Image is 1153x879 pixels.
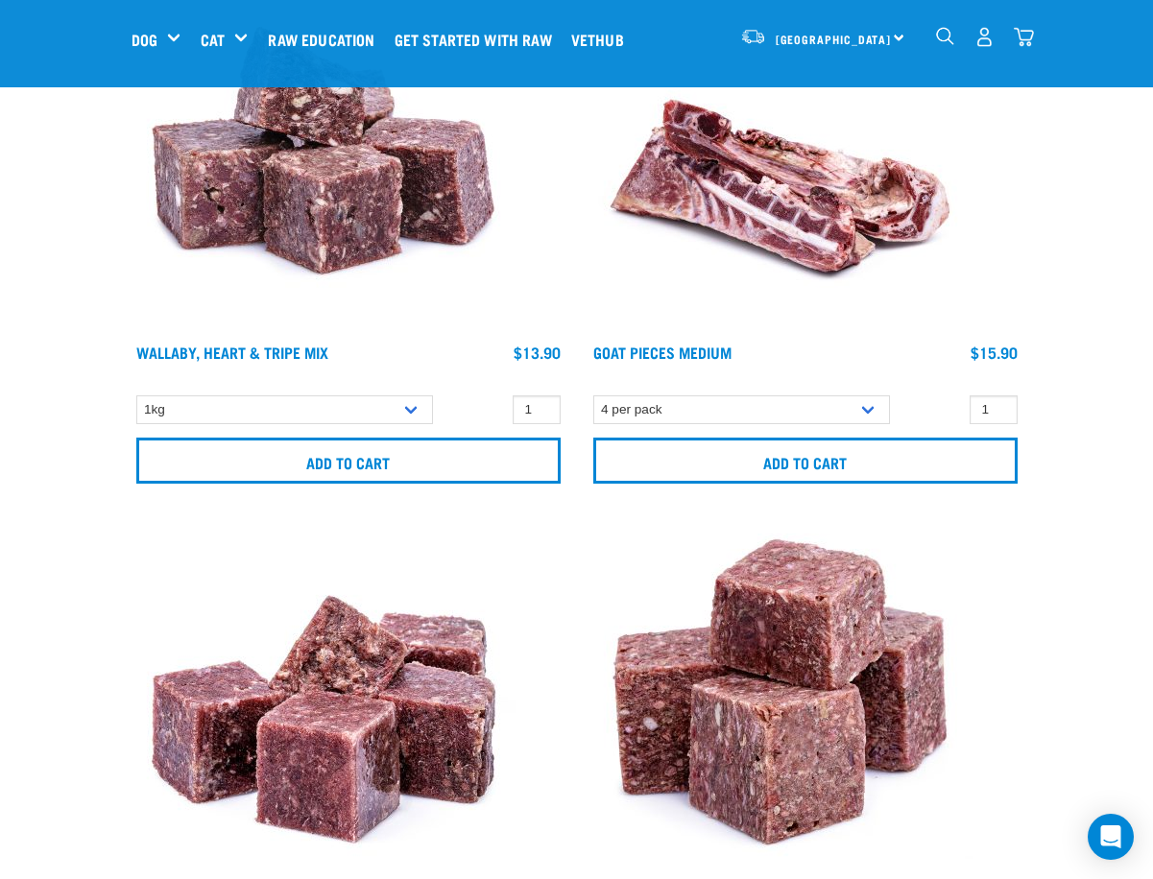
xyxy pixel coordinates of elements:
div: $15.90 [971,344,1018,361]
span: [GEOGRAPHIC_DATA] [776,36,892,42]
img: user.png [974,27,995,47]
a: Raw Education [263,1,389,78]
a: Dog [132,28,157,51]
a: Wallaby, Heart & Tripe Mix [136,347,328,356]
a: Vethub [566,1,638,78]
input: 1 [513,395,561,425]
input: Add to cart [136,438,561,484]
input: 1 [970,395,1018,425]
input: Add to cart [593,438,1018,484]
img: home-icon@2x.png [1014,27,1034,47]
div: $13.90 [514,344,561,361]
div: Open Intercom Messenger [1088,814,1134,860]
a: Goat Pieces Medium [593,347,732,356]
img: van-moving.png [740,28,766,45]
a: Get started with Raw [390,1,566,78]
a: Cat [201,28,225,51]
img: home-icon-1@2x.png [936,27,954,45]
